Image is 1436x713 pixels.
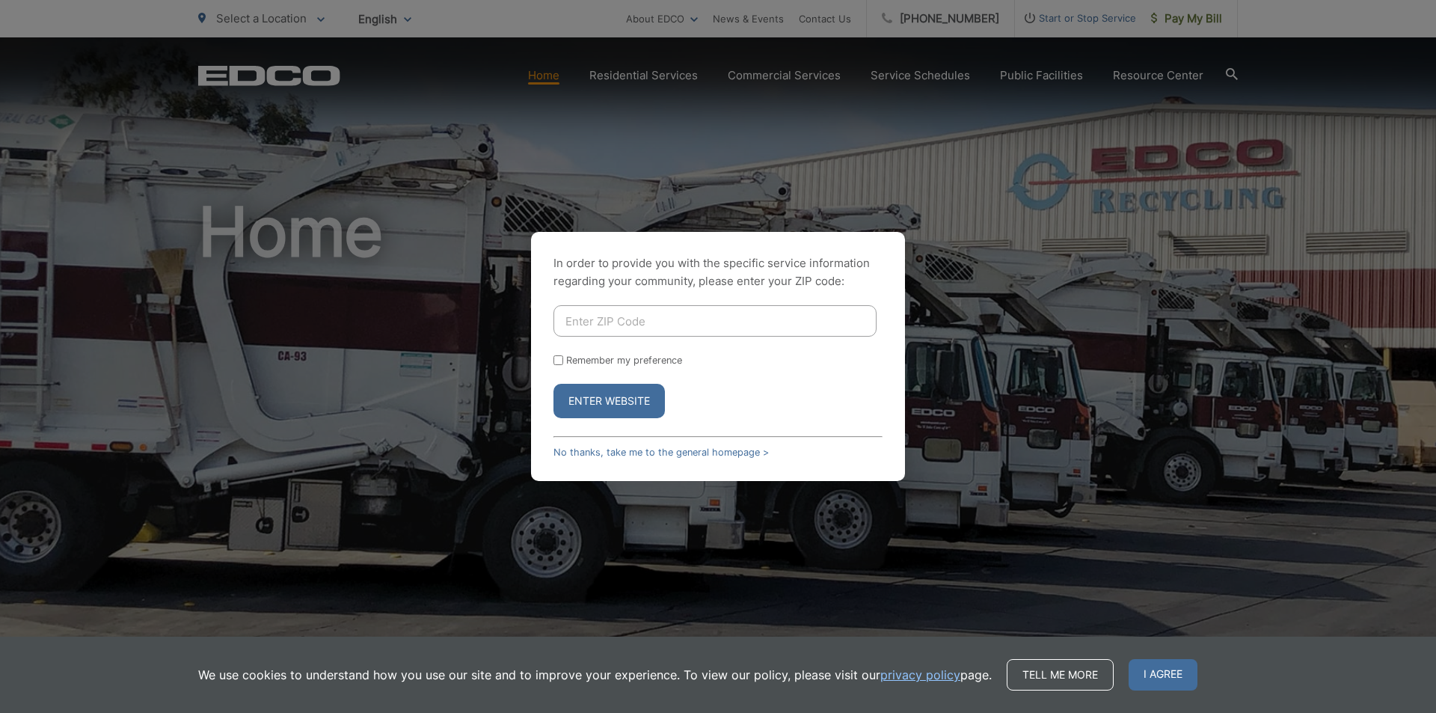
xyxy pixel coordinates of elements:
a: privacy policy [880,666,960,684]
span: I agree [1129,659,1197,691]
p: We use cookies to understand how you use our site and to improve your experience. To view our pol... [198,666,992,684]
button: Enter Website [553,384,665,418]
label: Remember my preference [566,355,682,366]
a: No thanks, take me to the general homepage > [553,447,769,458]
a: Tell me more [1007,659,1114,691]
input: Enter ZIP Code [553,305,877,337]
p: In order to provide you with the specific service information regarding your community, please en... [553,254,883,290]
